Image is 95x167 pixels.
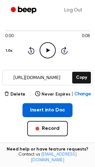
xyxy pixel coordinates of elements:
span: | [72,91,73,98]
a: Beep [6,4,42,17]
a: [EMAIL_ADDRESS][DOMAIN_NAME] [31,152,77,163]
button: 1.0x [5,45,15,56]
a: Log Out [58,3,89,18]
button: Copy [72,72,91,83]
button: Delete [4,91,25,98]
span: Change [74,91,91,98]
span: 0:00 [5,33,13,40]
span: Contact us [4,152,91,163]
button: Never Expires|Change [35,91,91,98]
button: Record [27,121,67,136]
button: Insert into Doc [22,103,73,117]
span: | [29,90,31,98]
span: 0:08 [82,33,90,40]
